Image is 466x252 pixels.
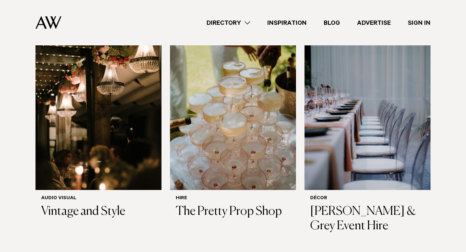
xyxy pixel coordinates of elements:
a: Auckland Weddings Décor | Darby & Grey Event Hire Décor [PERSON_NAME] & Grey Event Hire [305,21,431,239]
img: Auckland Weddings Hire | The Pretty Prop Shop [170,21,296,190]
a: Auckland Weddings Hire | The Pretty Prop Shop Hire The Pretty Prop Shop [170,21,296,225]
img: Auckland Weddings Logo [35,16,61,29]
a: Sign In [399,18,439,28]
a: Advertise [349,18,399,28]
h6: Audio Visual [41,196,156,202]
img: Auckland Weddings Décor | Darby & Grey Event Hire [305,21,431,190]
h6: Décor [310,196,425,202]
h3: Vintage and Style [41,205,156,219]
a: Auckland Weddings Audio Visual | Vintage and Style Audio Visual Vintage and Style [35,21,161,225]
h6: Hire [176,196,290,202]
a: Directory [198,18,259,28]
img: Auckland Weddings Audio Visual | Vintage and Style [35,21,161,190]
a: Blog [315,18,349,28]
h3: The Pretty Prop Shop [176,205,290,219]
h3: [PERSON_NAME] & Grey Event Hire [310,205,425,234]
a: Inspiration [259,18,315,28]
